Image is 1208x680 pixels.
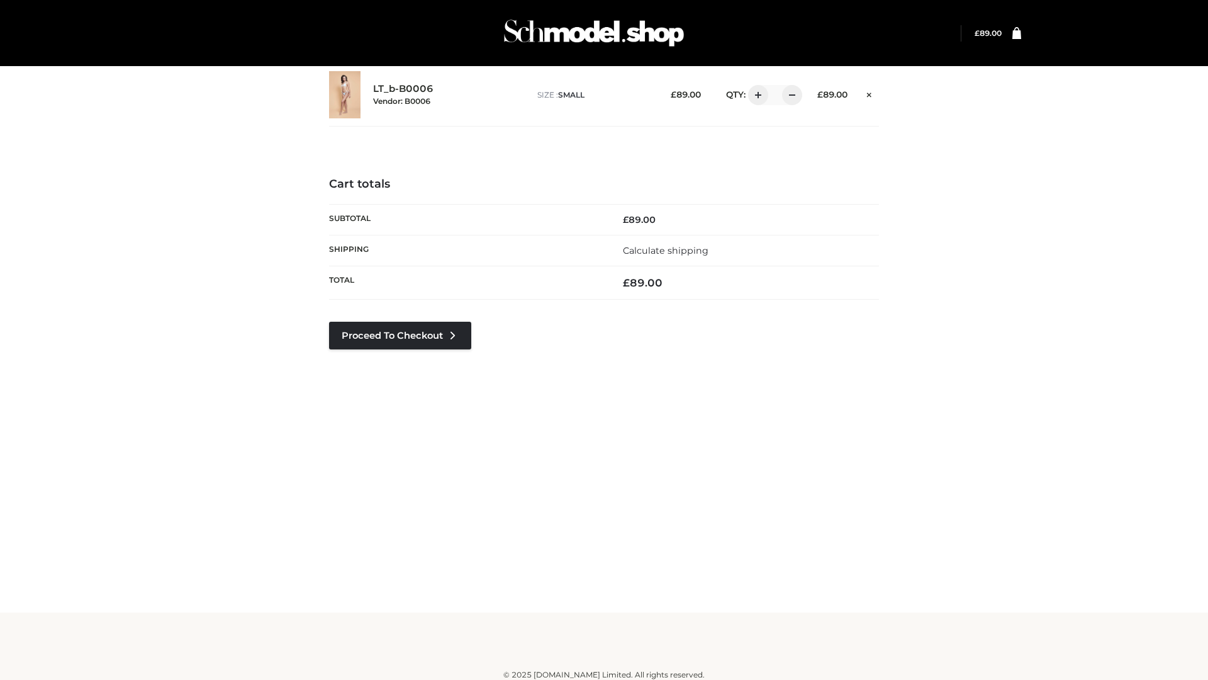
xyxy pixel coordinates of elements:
bdi: 89.00 [623,214,656,225]
span: £ [975,28,980,38]
span: £ [817,89,823,99]
div: QTY: [713,85,798,105]
th: Subtotal [329,204,604,235]
h4: Cart totals [329,178,879,191]
a: Calculate shipping [623,245,708,256]
img: Schmodel Admin 964 [500,8,688,58]
span: SMALL [558,90,584,99]
th: Shipping [329,235,604,266]
bdi: 89.00 [671,89,701,99]
p: size : [537,89,651,101]
a: £89.00 [975,28,1002,38]
img: LT_b-B0006 - SMALL [329,71,361,118]
th: Total [329,266,604,300]
span: £ [671,89,676,99]
bdi: 89.00 [623,276,663,289]
small: Vendor: B0006 [373,96,430,106]
bdi: 89.00 [817,89,847,99]
span: £ [623,276,630,289]
a: Proceed to Checkout [329,322,471,349]
bdi: 89.00 [975,28,1002,38]
span: £ [623,214,629,225]
a: LT_b-B0006 [373,83,433,95]
a: Remove this item [860,85,879,101]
